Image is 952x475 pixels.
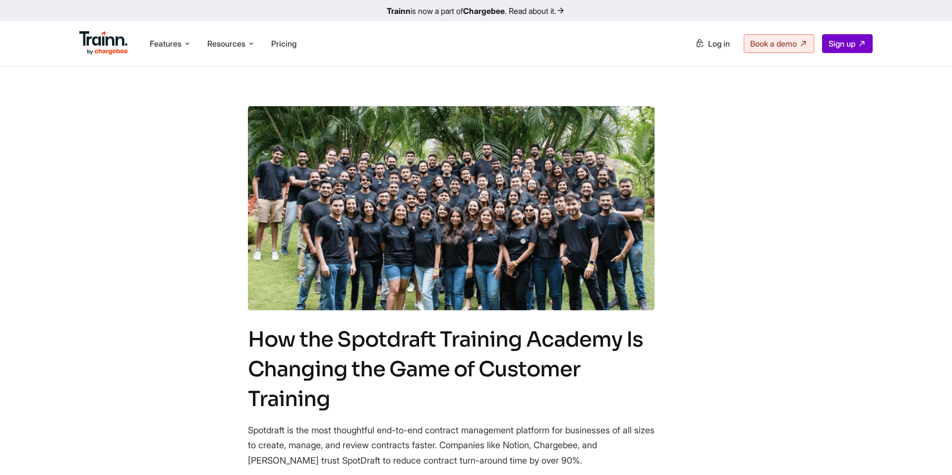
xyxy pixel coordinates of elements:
[207,38,245,49] span: Resources
[248,326,643,412] span: How the Spotdraft Training Academy Is Changing the Game of Customer Training
[463,6,505,16] b: Chargebee
[829,39,855,49] span: Sign up
[79,31,128,55] img: Trainn Logo
[150,38,181,49] span: Features
[387,6,411,16] b: Trainn
[744,34,814,53] a: Book a demo
[708,39,730,49] span: Log in
[248,106,654,310] img: Spotdraft + Trainn Journey
[822,34,873,53] a: Sign up
[271,39,297,49] a: Pricing
[750,39,797,49] span: Book a demo
[248,423,654,469] p: Spotdraft is the most thoughtful end-to-end contract management platform for businesses of all si...
[689,35,736,53] a: Log in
